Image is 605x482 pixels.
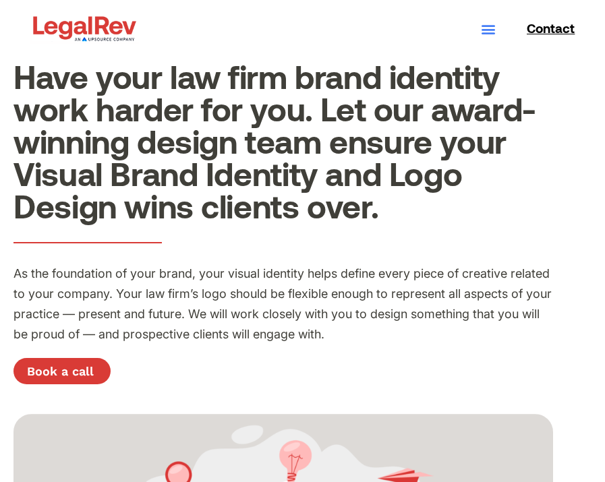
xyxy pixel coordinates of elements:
[13,264,553,344] p: As the foundation of your brand, your visual identity helps define every piece of creative relate...
[527,22,575,34] span: Contact
[477,18,499,40] div: Menu Toggle
[13,60,553,222] h2: Have your law firm brand identity work harder for you. Let our award-winning design team ensure y...
[27,365,94,378] span: Book a call
[13,358,111,385] a: Book a call
[513,22,575,34] a: Contact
